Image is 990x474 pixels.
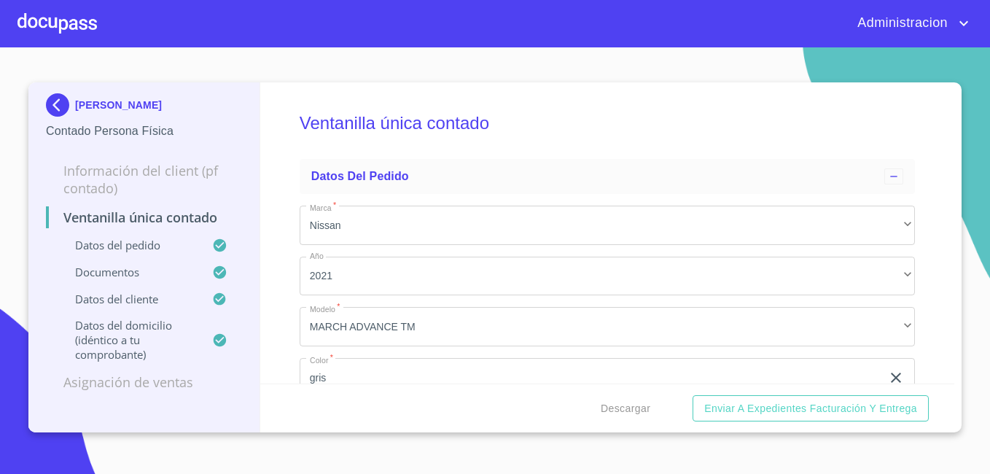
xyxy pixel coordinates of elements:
[46,93,75,117] img: Docupass spot blue
[846,12,973,35] button: account of current user
[300,307,915,346] div: MARCH ADVANCE TM
[300,257,915,296] div: 2021
[46,162,242,197] p: Información del Client (PF contado)
[46,318,212,362] p: Datos del domicilio (idéntico a tu comprobante)
[601,400,650,418] span: Descargar
[46,238,212,252] p: Datos del pedido
[46,93,242,123] div: [PERSON_NAME]
[46,123,242,140] p: Contado Persona Física
[300,206,915,245] div: Nissan
[300,159,915,194] div: Datos del pedido
[887,369,905,386] button: clear input
[46,265,212,279] p: Documentos
[311,170,409,182] span: Datos del pedido
[595,395,656,422] button: Descargar
[693,395,929,422] button: Enviar a Expedientes Facturación y Entrega
[846,12,955,35] span: Administracion
[46,292,212,306] p: Datos del cliente
[46,373,242,391] p: Asignación de Ventas
[704,400,917,418] span: Enviar a Expedientes Facturación y Entrega
[300,93,915,153] h5: Ventanilla única contado
[46,209,242,226] p: Ventanilla única contado
[75,99,162,111] p: [PERSON_NAME]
